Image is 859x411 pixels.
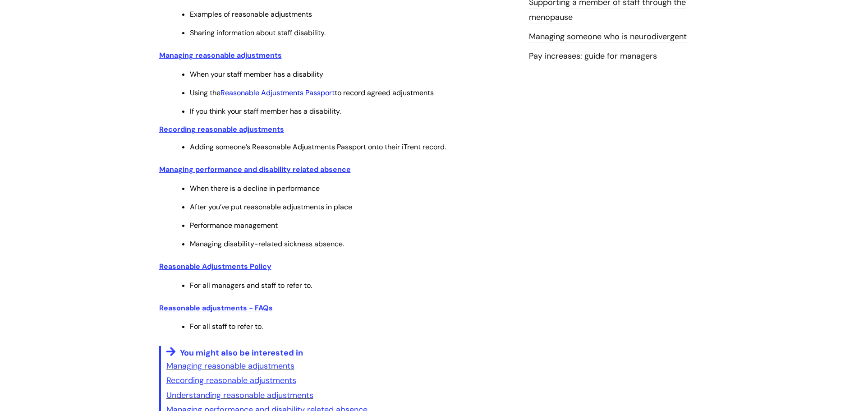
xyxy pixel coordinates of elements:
span: After you’ve put reasonable adjustments in place [190,202,352,212]
a: Managing someone who is neurodivergent [529,31,687,43]
span: Performance management [190,221,278,230]
span: Managing disability-related sickness absence. [190,239,344,249]
span: When there is a decline in performance [190,184,320,193]
a: Pay increases: guide for managers [529,51,657,62]
a: Recording reasonable adjustments [166,375,296,386]
span: For all staff to refer to. [190,322,263,331]
a: Understanding reasonable adjustments [166,390,313,401]
span: Examples of reasonable adjustments [190,9,312,19]
span: You might also be interested in [180,347,303,358]
span: If you think your staff member has a disability. [190,106,341,116]
span: Using the to record agreed adjustments [190,88,434,97]
span: Sharing information about staff disability. [190,28,326,37]
a: Managing performance and disability related absence [159,165,351,174]
a: Reasonable adjustments - FAQs [159,303,273,313]
span: For all managers and staff to refer to. [190,281,312,290]
a: Recording reasonable adjustments [159,125,284,134]
a: Managing reasonable adjustments [159,51,282,60]
span: Adding someone’s Reasonable Adjustments Passport onto their iTrent record. [190,142,446,152]
a: Managing reasonable adjustments [166,360,294,371]
span: When your staff member has a disability [190,69,323,79]
a: Reasonable Adjustments Policy [159,262,271,271]
a: Reasonable Adjustments Passport [220,88,335,97]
